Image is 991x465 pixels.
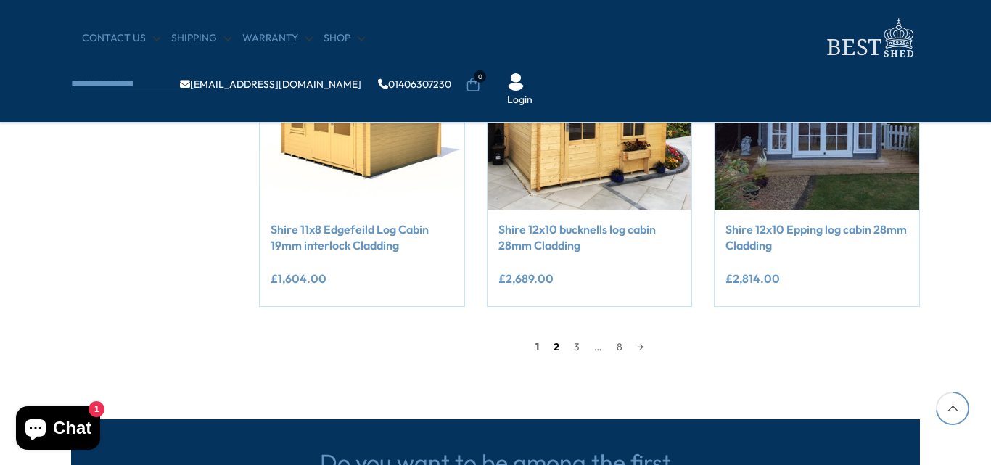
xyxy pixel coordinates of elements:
a: Login [507,93,532,107]
a: 3 [567,336,587,358]
ins: £1,604.00 [271,273,326,284]
a: Shire 11x8 Edgefeild Log Cabin 19mm interlock Cladding [271,221,453,254]
inbox-online-store-chat: Shopify online store chat [12,406,104,453]
a: → [630,336,651,358]
a: Shire 12x10 Epping log cabin 28mm Cladding [725,221,908,254]
a: 01406307230 [378,79,451,89]
img: User Icon [507,73,525,91]
ins: £2,814.00 [725,273,780,284]
ins: £2,689.00 [498,273,554,284]
a: 2 [546,336,567,358]
a: 8 [609,336,630,358]
span: 0 [474,70,486,83]
a: Warranty [242,31,313,46]
span: … [587,336,609,358]
a: [EMAIL_ADDRESS][DOMAIN_NAME] [180,79,361,89]
img: logo [818,15,920,62]
a: Shipping [171,31,231,46]
a: Shire 12x10 bucknells log cabin 28mm Cladding [498,221,681,254]
a: CONTACT US [82,31,160,46]
span: 1 [528,336,546,358]
a: 0 [466,78,480,92]
a: Shop [324,31,365,46]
